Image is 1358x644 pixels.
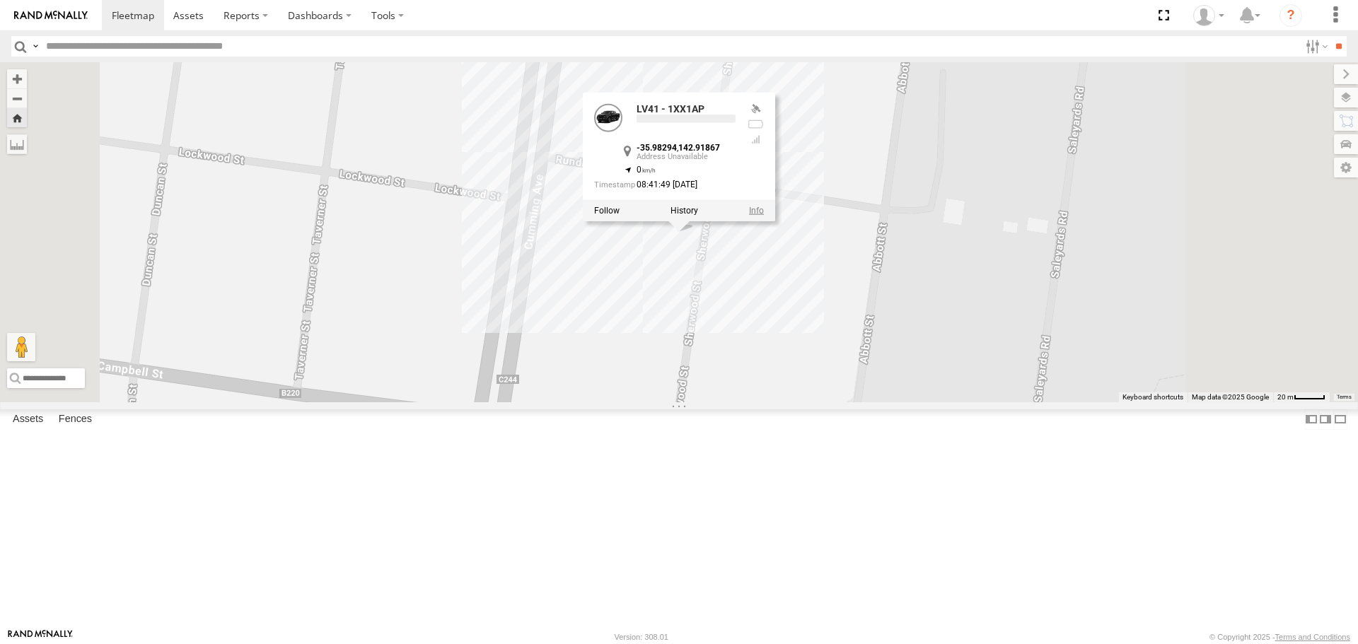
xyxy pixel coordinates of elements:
[637,144,736,161] div: ,
[678,143,720,153] strong: 142.91867
[671,206,698,216] label: View Asset History
[1333,409,1347,430] label: Hide Summary Table
[1273,392,1330,402] button: Map scale: 20 m per 41 pixels
[594,104,622,132] a: View Asset Details
[1275,633,1350,641] a: Terms and Conditions
[1334,158,1358,177] label: Map Settings
[594,180,736,192] div: Date/time of location update
[7,333,35,361] button: Drag Pegman onto the map to open Street View
[1337,394,1352,399] a: Terms (opens in new tab)
[30,36,41,57] label: Search Query
[8,630,73,644] a: Visit our Website
[747,104,764,115] div: Valid GPS Fix
[637,103,704,115] a: LV41 - 1XX1AP
[52,410,99,430] label: Fences
[14,11,88,21] img: rand-logo.svg
[6,410,50,430] label: Assets
[594,206,620,216] label: Realtime tracking of Asset
[7,108,27,127] button: Zoom Home
[7,69,27,88] button: Zoom in
[1192,393,1269,401] span: Map data ©2025 Google
[1188,5,1229,26] div: Adam Falloon
[637,165,656,175] span: 0
[747,134,764,146] div: Last Event GSM Signal Strength
[1300,36,1330,57] label: Search Filter Options
[747,119,764,130] div: No battery health information received from this device.
[1279,4,1302,27] i: ?
[1122,392,1183,402] button: Keyboard shortcuts
[7,134,27,154] label: Measure
[1209,633,1350,641] div: © Copyright 2025 -
[1304,409,1318,430] label: Dock Summary Table to the Left
[637,143,677,153] strong: -35.98294
[7,88,27,108] button: Zoom out
[1318,409,1333,430] label: Dock Summary Table to the Right
[749,206,764,216] a: View Asset Details
[615,633,668,641] div: Version: 308.01
[1277,393,1294,401] span: 20 m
